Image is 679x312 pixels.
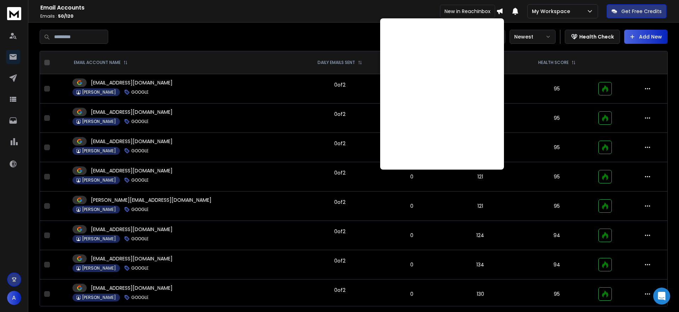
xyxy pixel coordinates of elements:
[441,192,520,221] td: 121
[131,148,149,154] p: GOOGLE
[91,167,173,174] p: [EMAIL_ADDRESS][DOMAIN_NAME]
[520,279,594,309] td: 95
[334,257,346,264] div: 0 of 2
[387,261,437,268] p: 0
[334,111,346,118] div: 0 of 2
[441,250,520,279] td: 134
[74,60,128,65] div: EMAIL ACCOUNT NAME
[91,138,173,145] p: [EMAIL_ADDRESS][DOMAIN_NAME]
[82,295,116,300] p: [PERSON_NAME]
[91,284,173,292] p: [EMAIL_ADDRESS][DOMAIN_NAME]
[387,173,437,180] p: 0
[82,119,116,124] p: [PERSON_NAME]
[7,291,21,305] button: A
[131,89,149,95] p: GOOGLE
[334,199,346,206] div: 0 of 2
[131,295,149,300] p: GOOGLE
[334,287,346,294] div: 0 of 2
[334,169,346,176] div: 0 of 2
[131,236,149,242] p: GOOGLE
[91,196,211,204] p: [PERSON_NAME][EMAIL_ADDRESS][DOMAIN_NAME]
[40,13,496,19] p: Emails :
[131,265,149,271] p: GOOGLE
[334,140,346,147] div: 0 of 2
[82,177,116,183] p: [PERSON_NAME]
[510,30,556,44] button: Newest
[131,119,149,124] p: GOOGLE
[441,221,520,250] td: 124
[334,228,346,235] div: 0 of 2
[91,108,173,116] p: [EMAIL_ADDRESS][DOMAIN_NAME]
[131,207,149,212] p: GOOGLE
[334,81,346,88] div: 0 of 2
[520,104,594,133] td: 95
[607,4,667,18] button: Get Free Credits
[7,7,21,20] img: logo
[520,74,594,104] td: 95
[82,236,116,242] p: [PERSON_NAME]
[82,89,116,95] p: [PERSON_NAME]
[82,207,116,212] p: [PERSON_NAME]
[520,162,594,192] td: 95
[579,33,614,40] p: Health Check
[131,177,149,183] p: GOOGLE
[58,13,74,19] span: 50 / 120
[532,8,573,15] p: My Workspace
[91,255,173,262] p: [EMAIL_ADDRESS][DOMAIN_NAME]
[520,221,594,250] td: 94
[441,162,520,192] td: 121
[318,60,355,65] p: DAILY EMAILS SENT
[40,4,496,12] h1: Email Accounts
[91,79,173,86] p: [EMAIL_ADDRESS][DOMAIN_NAME]
[538,60,569,65] p: HEALTH SCORE
[621,8,662,15] p: Get Free Credits
[91,226,173,233] p: [EMAIL_ADDRESS][DOMAIN_NAME]
[624,30,668,44] button: Add New
[520,192,594,221] td: 95
[82,148,116,154] p: [PERSON_NAME]
[653,288,670,305] div: Open Intercom Messenger
[520,250,594,279] td: 94
[441,279,520,309] td: 130
[82,265,116,271] p: [PERSON_NAME]
[387,290,437,298] p: 0
[565,30,620,44] button: Health Check
[520,133,594,162] td: 95
[387,202,437,210] p: 0
[387,232,437,239] p: 0
[440,5,495,18] div: New in ReachInbox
